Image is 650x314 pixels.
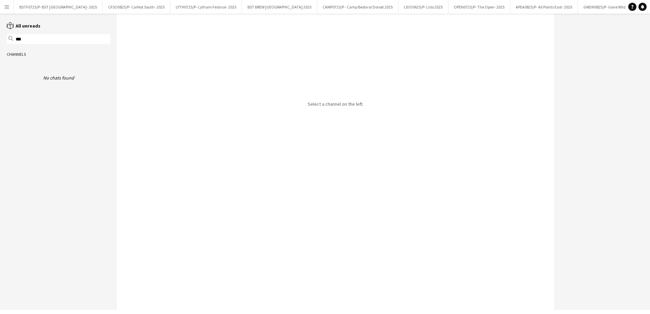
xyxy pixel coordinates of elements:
div: No chats found [7,75,110,81]
button: OPEN0725/P- The Open- 2025 [448,0,510,14]
button: CFSO0825/P- Carfest South- 2025 [103,0,170,14]
button: BST BREW [GEOGRAPHIC_DATA] 2025 [242,0,317,14]
button: LIDO0625/P- Lido 2025 [398,0,448,14]
button: LYTH0725/P- Lytham Festival- 2025 [170,0,242,14]
button: CAMP0725/P - Camp Bestival Dorset 2025 [317,0,398,14]
a: All unreads [7,23,40,29]
button: APEA0825/P- All Points East- 2025 [510,0,578,14]
p: Select a channel on the left. [308,101,363,107]
button: BSTF0725/P- BST [GEOGRAPHIC_DATA]- 2025 [14,0,103,14]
